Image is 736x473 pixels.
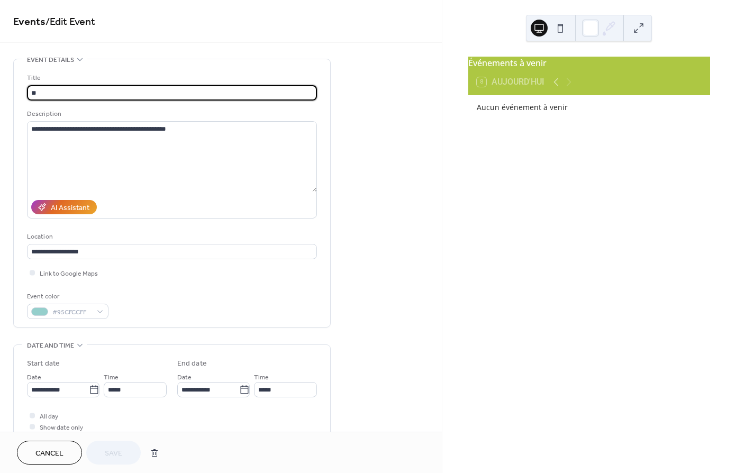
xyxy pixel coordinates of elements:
div: Title [27,72,315,84]
div: Aucun événement à venir [477,102,702,113]
span: Cancel [35,448,63,459]
span: All day [40,411,58,422]
div: AI Assistant [51,203,89,214]
button: Cancel [17,441,82,465]
span: Event details [27,54,74,66]
div: End date [177,358,207,369]
div: Description [27,108,315,120]
span: #95CFCCFF [52,307,92,318]
span: / Edit Event [46,12,95,32]
div: Event color [27,291,106,302]
span: Time [254,372,269,383]
div: Location [27,231,315,242]
span: Date [27,372,41,383]
button: AI Assistant [31,200,97,214]
div: Start date [27,358,60,369]
span: Date and time [27,340,74,351]
span: Show date only [40,422,83,433]
div: Événements à venir [468,57,710,69]
a: Events [13,12,46,32]
span: Time [104,372,119,383]
span: Date [177,372,192,383]
span: Link to Google Maps [40,268,98,279]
